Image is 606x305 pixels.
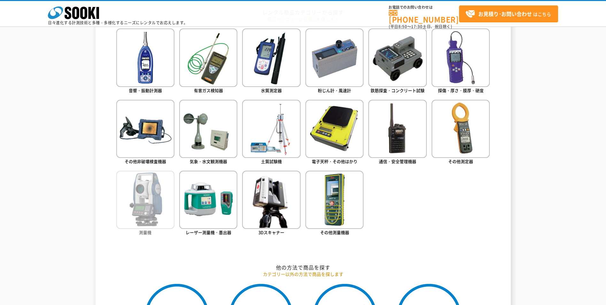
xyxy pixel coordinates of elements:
img: 鉄筋探査・コンクリート試験 [368,28,426,87]
span: 探傷・厚さ・膜厚・硬度 [438,87,484,93]
h2: 他の方法で商品を探す [116,264,490,271]
a: 探傷・厚さ・膜厚・硬度 [432,28,490,95]
a: 有害ガス検知器 [179,28,237,95]
span: 音響・振動計測器 [129,87,162,93]
a: その他測定器 [432,100,490,166]
a: 水質測定器 [242,28,300,95]
span: 測量機 [139,229,151,235]
p: カテゴリー以外の方法で商品を探します [116,271,490,278]
span: 17:30 [411,24,423,29]
span: 土質試験機 [261,158,282,164]
a: 粉じん計・風速計 [305,28,364,95]
a: 電子天秤・その他はかり [305,100,364,166]
a: 気象・水文観測機器 [179,100,237,166]
span: 通信・安全管理機器 [379,158,416,164]
img: 探傷・厚さ・膜厚・硬度 [432,28,490,87]
a: 音響・振動計測器 [116,28,174,95]
img: 音響・振動計測器 [116,28,174,87]
img: その他測量機器 [305,171,364,229]
span: レーザー測量機・墨出器 [186,229,231,235]
span: 気象・水文観測機器 [190,158,227,164]
img: 水質測定器 [242,28,300,87]
img: その他測定器 [432,100,490,158]
span: 鉄筋探査・コンクリート試験 [371,87,425,93]
img: 電子天秤・その他はかり [305,100,364,158]
p: 日々進化する計測技術と多種・多様化するニーズにレンタルでお応えします。 [48,21,188,25]
a: その他測量機器 [305,171,364,237]
span: 有害ガス検知器 [194,87,223,93]
span: お電話でのお問い合わせは [389,5,459,9]
span: 8:50 [398,24,407,29]
a: [PHONE_NUMBER] [389,10,459,23]
img: 通信・安全管理機器 [368,100,426,158]
a: レーザー測量機・墨出器 [179,171,237,237]
img: 有害ガス検知器 [179,28,237,87]
span: その他測量機器 [320,229,349,235]
img: 3Dスキャナー [242,171,300,229]
a: その他非破壊検査機器 [116,100,174,166]
a: 通信・安全管理機器 [368,100,426,166]
a: 土質試験機 [242,100,300,166]
a: お見積り･お問い合わせはこちら [459,5,558,22]
a: 測量機 [116,171,174,237]
img: レーザー測量機・墨出器 [179,171,237,229]
span: 粉じん計・風速計 [318,87,351,93]
img: 気象・水文観測機器 [179,100,237,158]
a: 鉄筋探査・コンクリート試験 [368,28,426,95]
a: 3Dスキャナー [242,171,300,237]
span: 電子天秤・その他はかり [312,158,357,164]
span: (平日 ～ 土日、祝日除く) [389,24,452,29]
img: 粉じん計・風速計 [305,28,364,87]
span: はこちら [465,9,551,19]
img: 測量機 [116,171,174,229]
span: 3Dスキャナー [258,229,284,235]
span: その他非破壊検査機器 [125,158,166,164]
img: その他非破壊検査機器 [116,100,174,158]
span: その他測定器 [448,158,473,164]
img: 土質試験機 [242,100,300,158]
strong: お見積り･お問い合わせ [478,10,532,18]
span: 水質測定器 [261,87,282,93]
